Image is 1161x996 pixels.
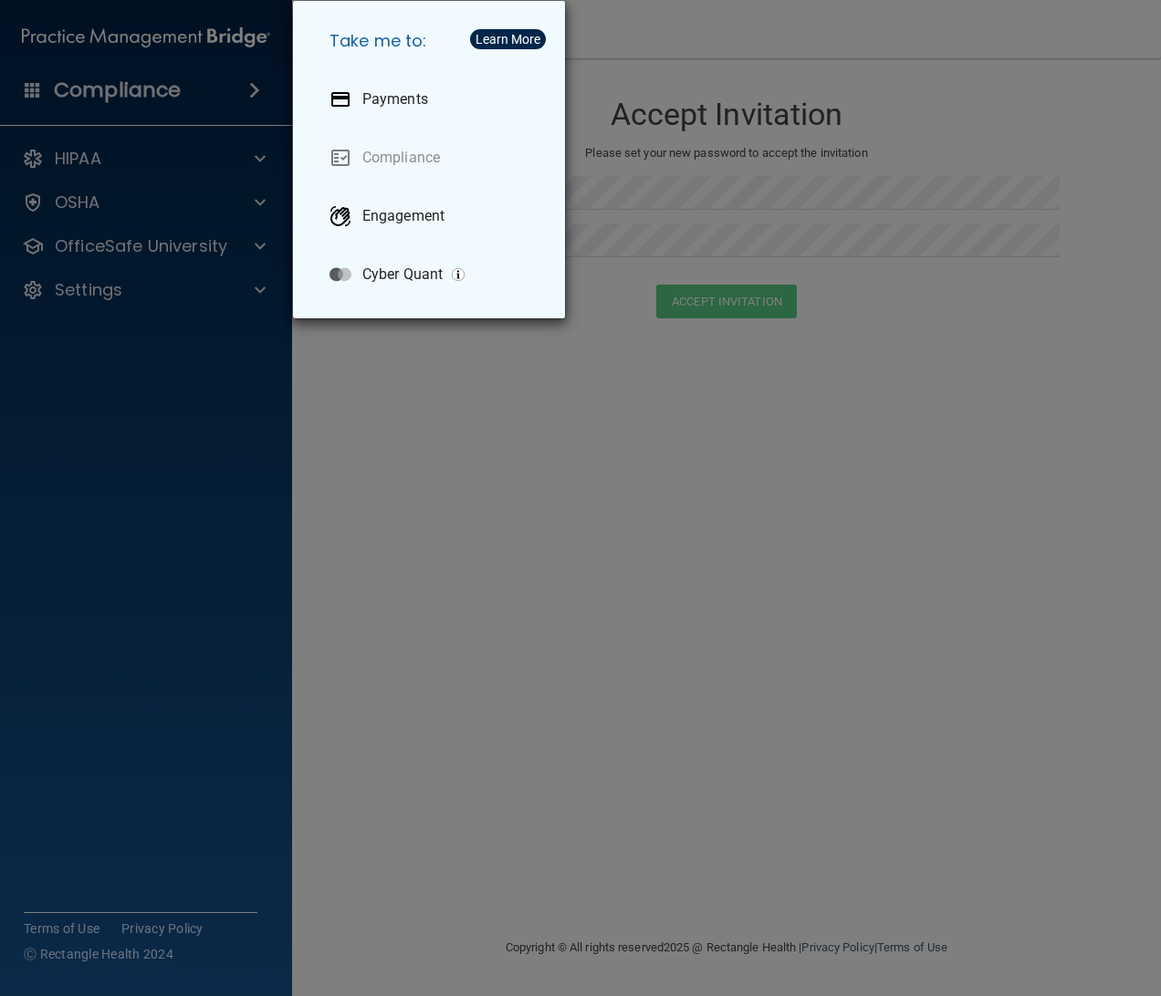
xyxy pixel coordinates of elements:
p: Engagement [362,207,445,225]
a: Compliance [315,132,550,183]
div: Learn More [476,33,540,46]
iframe: Drift Widget Chat Controller [845,866,1139,939]
button: Learn More [470,29,546,49]
p: Cyber Quant [362,265,443,284]
a: Cyber Quant [315,249,550,300]
h5: Take me to: [315,16,550,67]
a: Payments [315,74,550,125]
p: Payments [362,90,428,109]
a: Engagement [315,191,550,242]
